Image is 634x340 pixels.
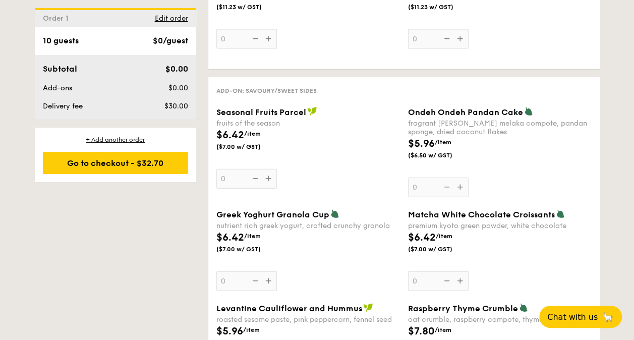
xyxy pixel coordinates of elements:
[216,245,285,253] span: ($7.00 w/ GST)
[602,311,614,323] span: 🦙
[164,102,188,110] span: $30.00
[408,119,592,136] div: fragrant [PERSON_NAME] melaka compote, pandan sponge, dried coconut flakes
[363,303,373,312] img: icon-vegan.f8ff3823.svg
[408,138,435,150] span: $5.96
[307,107,317,116] img: icon-vegan.f8ff3823.svg
[216,304,362,313] span: Levantine Cauliflower and Hummus
[43,136,188,144] div: + Add another order
[408,232,436,244] span: $6.42
[43,64,77,74] span: Subtotal
[408,107,523,117] span: Ondeh Ondeh Pandan Cake
[243,326,260,333] span: /item
[43,14,73,23] span: Order 1
[435,326,451,333] span: /item
[524,107,533,116] img: icon-vegetarian.fe4039eb.svg
[408,304,518,313] span: Raspberry Thyme Crumble
[408,210,555,219] span: Matcha White Chocolate Croissants
[244,130,261,137] span: /item
[408,3,477,11] span: ($11.23 w/ GST)
[216,129,244,141] span: $6.42
[216,107,306,117] span: Seasonal Fruits Parcel
[216,87,317,94] span: Add-on: Savoury/Sweet Sides
[216,143,285,151] span: ($7.00 w/ GST)
[244,233,261,240] span: /item
[216,119,400,128] div: fruits of the season
[556,209,565,218] img: icon-vegetarian.fe4039eb.svg
[408,325,435,337] span: $7.80
[519,303,528,312] img: icon-vegetarian.fe4039eb.svg
[216,315,400,324] div: roasted sesame paste, pink peppercorn, fennel seed
[216,325,243,337] span: $5.96
[216,210,329,219] span: Greek Yoghurt Granola Cup
[408,151,477,159] span: ($6.50 w/ GST)
[216,3,285,11] span: ($11.23 w/ GST)
[408,221,592,230] div: premium kyoto green powder, white chocolate
[216,221,400,230] div: nutrient rich greek yogurt, crafted crunchy granola
[408,245,477,253] span: ($7.00 w/ GST)
[165,64,188,74] span: $0.00
[43,102,83,110] span: Delivery fee
[435,139,451,146] span: /item
[547,312,598,322] span: Chat with us
[168,84,188,92] span: $0.00
[43,152,188,174] div: Go to checkout - $32.70
[155,14,188,23] span: Edit order
[539,306,622,328] button: Chat with us🦙
[216,232,244,244] span: $6.42
[153,35,188,47] div: $0/guest
[408,315,592,324] div: oat crumble, raspberry compote, thyme
[330,209,339,218] img: icon-vegetarian.fe4039eb.svg
[43,35,79,47] div: 10 guests
[43,84,72,92] span: Add-ons
[436,233,452,240] span: /item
